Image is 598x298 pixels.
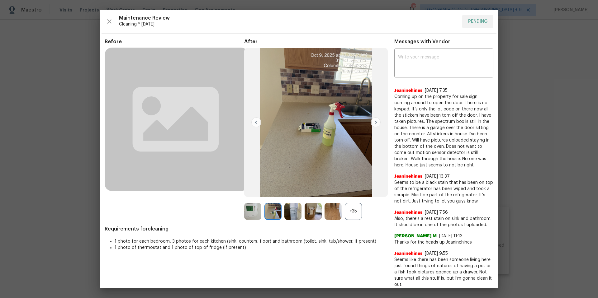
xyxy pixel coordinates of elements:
[105,39,244,45] span: Before
[439,234,463,238] span: [DATE] 11:13
[345,203,362,220] div: +35
[115,238,384,244] li: 1 photo for each bedroom, 3 photos for each kitchen (sink, counters, floor) and bathroom (toilet,...
[394,173,422,179] span: Jeaninehines
[425,174,450,179] span: [DATE] 13:37
[105,226,384,232] span: Requirements for cleaning
[115,244,384,251] li: 1 photo of thermostat and 1 photo of top of fridge (if present)
[394,233,437,239] span: [PERSON_NAME] M
[119,21,457,27] span: Cleaning * [DATE]
[394,94,493,168] span: Coming up on the property for sale sign coming around to open the door. There is no keypad. It’s ...
[244,39,384,45] span: After
[251,117,261,127] img: left-chevron-button-url
[394,179,493,204] span: Seems to be a black stain that has been on top of the refrigerator has been wiped and took a scra...
[394,257,493,288] span: Seems like there has been someone living here just found things of natures of having a pet or a f...
[425,88,448,93] span: [DATE] 7:35
[394,39,450,44] span: Messages with Vendor
[394,209,422,216] span: Jeaninehines
[371,117,381,127] img: right-chevron-button-url
[394,216,493,228] span: Also, there’s a rest stain on sink and bathroom. It should be in one of the photos I uploaded.
[394,239,493,245] span: Thanks for the heads up Jeaninehines
[425,251,448,256] span: [DATE] 9:55
[394,87,422,94] span: Jeaninehines
[119,15,457,21] span: Maintenance Review
[425,210,448,215] span: [DATE] 7:56
[394,250,422,257] span: Jeaninehines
